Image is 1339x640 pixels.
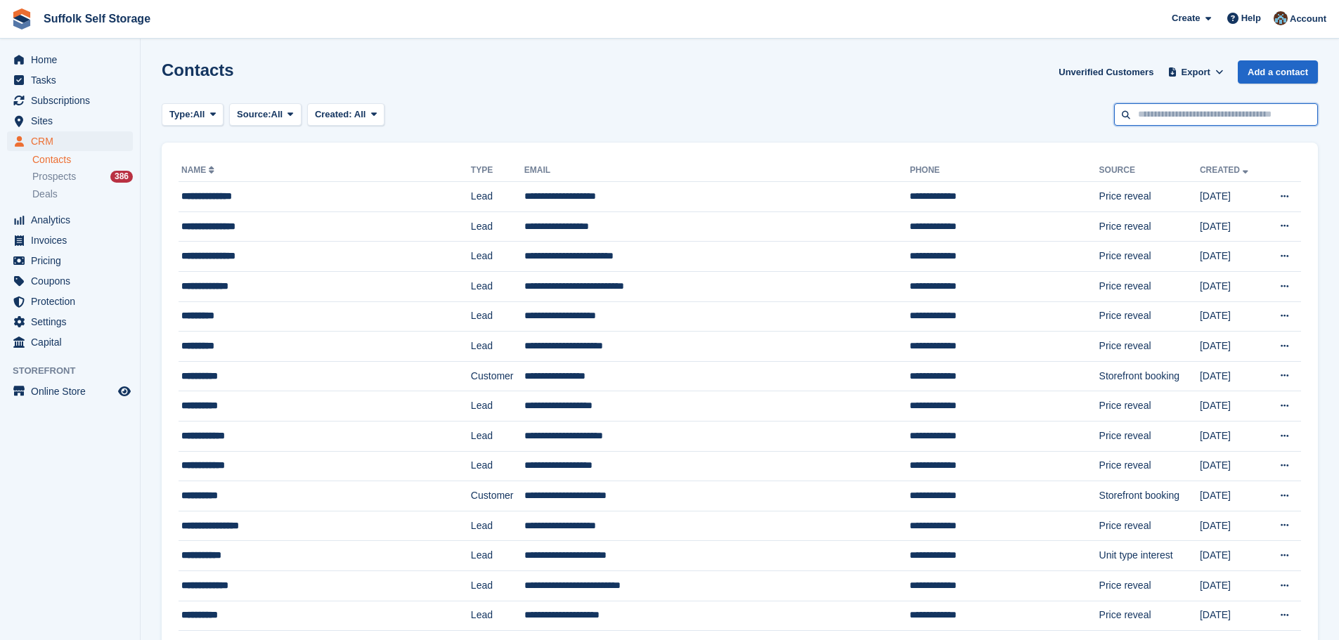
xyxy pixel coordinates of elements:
td: [DATE] [1200,361,1264,391]
span: Storefront [13,364,140,378]
span: Settings [31,312,115,332]
td: Lead [471,332,524,362]
td: Storefront booking [1099,481,1200,511]
span: All [193,107,205,122]
a: menu [7,50,133,70]
th: Phone [910,159,1099,182]
a: Prospects 386 [32,169,133,184]
td: [DATE] [1200,242,1264,272]
a: Unverified Customers [1053,60,1159,84]
td: Customer [471,481,524,511]
td: [DATE] [1200,451,1264,481]
td: [DATE] [1200,271,1264,301]
td: Lead [471,421,524,451]
span: All [271,107,283,122]
td: [DATE] [1200,332,1264,362]
a: Preview store [116,383,133,400]
td: Lead [471,541,524,571]
td: Customer [471,361,524,391]
td: [DATE] [1200,391,1264,422]
td: Price reveal [1099,332,1200,362]
a: Name [181,165,217,175]
td: Lead [471,570,524,601]
a: menu [7,332,133,352]
span: Help [1241,11,1261,25]
a: menu [7,381,133,401]
span: Tasks [31,70,115,90]
th: Source [1099,159,1200,182]
td: [DATE] [1200,301,1264,332]
span: CRM [31,131,115,151]
td: Unit type interest [1099,541,1200,571]
div: 386 [110,171,133,183]
span: Deals [32,188,58,201]
button: Created: All [307,103,384,126]
span: All [354,109,366,119]
th: Type [471,159,524,182]
a: Deals [32,187,133,202]
td: Price reveal [1099,242,1200,272]
span: Created: [315,109,352,119]
td: Lead [471,301,524,332]
td: [DATE] [1200,570,1264,601]
a: menu [7,111,133,131]
a: menu [7,70,133,90]
td: Storefront booking [1099,361,1200,391]
td: Price reveal [1099,391,1200,422]
td: Lead [471,451,524,481]
span: Invoices [31,230,115,250]
span: Capital [31,332,115,352]
a: Add a contact [1238,60,1318,84]
button: Export [1165,60,1227,84]
td: Lead [471,391,524,422]
a: Contacts [32,153,133,166]
span: Online Store [31,381,115,401]
td: Price reveal [1099,271,1200,301]
td: Price reveal [1099,451,1200,481]
td: Price reveal [1099,570,1200,601]
td: [DATE] [1200,481,1264,511]
span: Create [1172,11,1200,25]
th: Email [524,159,910,182]
h1: Contacts [162,60,234,79]
td: [DATE] [1200,211,1264,242]
td: [DATE] [1200,541,1264,571]
span: Protection [31,292,115,311]
a: menu [7,292,133,311]
button: Type: All [162,103,224,126]
span: Type: [169,107,193,122]
td: Lead [471,242,524,272]
span: Subscriptions [31,91,115,110]
span: Export [1182,65,1210,79]
td: Lead [471,511,524,541]
a: menu [7,271,133,291]
td: [DATE] [1200,421,1264,451]
a: menu [7,91,133,110]
td: Price reveal [1099,421,1200,451]
td: Price reveal [1099,601,1200,631]
td: Lead [471,211,524,242]
a: Created [1200,165,1251,175]
a: menu [7,251,133,270]
a: menu [7,131,133,151]
span: Source: [237,107,271,122]
td: Lead [471,601,524,631]
a: menu [7,230,133,250]
a: menu [7,312,133,332]
a: Suffolk Self Storage [38,7,156,30]
td: Price reveal [1099,182,1200,212]
a: menu [7,210,133,230]
td: [DATE] [1200,511,1264,541]
img: Lisa Furneaux [1274,11,1288,25]
td: Price reveal [1099,211,1200,242]
td: Price reveal [1099,301,1200,332]
td: Lead [471,182,524,212]
span: Analytics [31,210,115,230]
td: [DATE] [1200,601,1264,631]
button: Source: All [229,103,302,126]
td: [DATE] [1200,182,1264,212]
span: Home [31,50,115,70]
span: Account [1290,12,1326,26]
img: stora-icon-8386f47178a22dfd0bd8f6a31ec36ba5ce8667c1dd55bd0f319d3a0aa187defe.svg [11,8,32,30]
span: Sites [31,111,115,131]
